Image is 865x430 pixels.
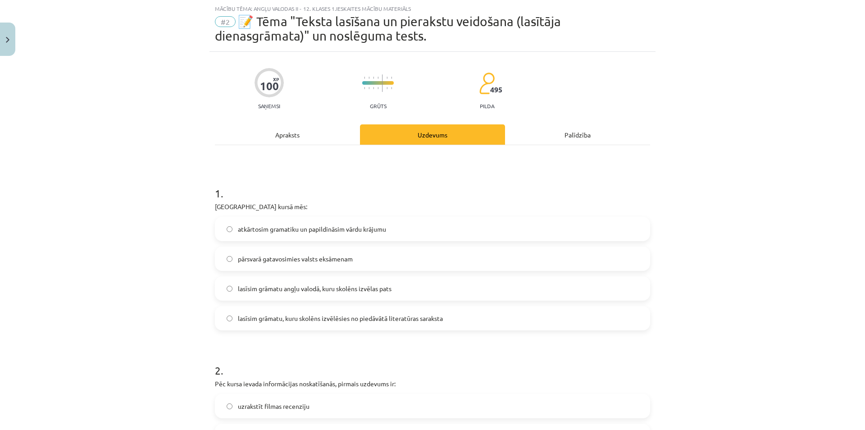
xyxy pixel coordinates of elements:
[260,80,279,92] div: 100
[369,77,369,79] img: icon-short-line-57e1e144782c952c97e751825c79c345078a6d821885a25fce030b3d8c18986b.svg
[273,77,279,82] span: XP
[479,72,495,95] img: students-c634bb4e5e11cddfef0936a35e636f08e4e9abd3cc4e673bd6f9a4125e45ecb1.svg
[238,254,353,264] span: pārsvarā gatavosimies valsts eksāmenam
[369,87,369,89] img: icon-short-line-57e1e144782c952c97e751825c79c345078a6d821885a25fce030b3d8c18986b.svg
[215,171,650,199] h1: 1 .
[238,224,386,234] span: atkārtosim gramatiku un papildināsim vārdu krājumu
[227,256,232,262] input: pārsvarā gatavosimies valsts eksāmenam
[391,87,392,89] img: icon-short-line-57e1e144782c952c97e751825c79c345078a6d821885a25fce030b3d8c18986b.svg
[215,5,650,12] div: Mācību tēma: Angļu valodas ii - 12. klases 1.ieskaites mācību materiāls
[238,314,443,323] span: lasīsim grāmatu, kuru skolēns izvēlēsies no piedāvātā literatūras saraksta
[364,87,365,89] img: icon-short-line-57e1e144782c952c97e751825c79c345078a6d821885a25fce030b3d8c18986b.svg
[227,286,232,292] input: lasīsim grāmatu angļu valodā, kuru skolēns izvēlas pats
[238,402,310,411] span: uzrakstīt filmas recenziju
[391,77,392,79] img: icon-short-line-57e1e144782c952c97e751825c79c345078a6d821885a25fce030b3d8c18986b.svg
[364,77,365,79] img: icon-short-line-57e1e144782c952c97e751825c79c345078a6d821885a25fce030b3d8c18986b.svg
[480,103,494,109] p: pilda
[227,403,232,409] input: uzrakstīt filmas recenziju
[227,226,232,232] input: atkārtosim gramatiku un papildināsim vārdu krājumu
[360,124,505,145] div: Uzdevums
[387,87,387,89] img: icon-short-line-57e1e144782c952c97e751825c79c345078a6d821885a25fce030b3d8c18986b.svg
[370,103,387,109] p: Grūts
[227,316,232,321] input: lasīsim grāmatu, kuru skolēns izvēlēsies no piedāvātā literatūras saraksta
[238,284,392,293] span: lasīsim grāmatu angļu valodā, kuru skolēns izvēlas pats
[215,202,650,211] p: [GEOGRAPHIC_DATA] kursā mēs:
[215,379,650,389] p: Pēc kursa ievada informācijas noskatīšanās, pirmais uzdevums ir:
[387,77,387,79] img: icon-short-line-57e1e144782c952c97e751825c79c345078a6d821885a25fce030b3d8c18986b.svg
[215,16,236,27] span: #2
[215,14,561,43] span: 📝 Tēma "Teksta lasīšana un pierakstu veidošana (lasītāja dienasgrāmata)" un noslēguma tests.
[378,87,378,89] img: icon-short-line-57e1e144782c952c97e751825c79c345078a6d821885a25fce030b3d8c18986b.svg
[378,77,378,79] img: icon-short-line-57e1e144782c952c97e751825c79c345078a6d821885a25fce030b3d8c18986b.svg
[215,348,650,376] h1: 2 .
[215,124,360,145] div: Apraksts
[255,103,284,109] p: Saņemsi
[505,124,650,145] div: Palīdzība
[373,87,374,89] img: icon-short-line-57e1e144782c952c97e751825c79c345078a6d821885a25fce030b3d8c18986b.svg
[6,37,9,43] img: icon-close-lesson-0947bae3869378f0d4975bcd49f059093ad1ed9edebbc8119c70593378902aed.svg
[373,77,374,79] img: icon-short-line-57e1e144782c952c97e751825c79c345078a6d821885a25fce030b3d8c18986b.svg
[382,74,383,92] img: icon-long-line-d9ea69661e0d244f92f715978eff75569469978d946b2353a9bb055b3ed8787d.svg
[490,86,502,94] span: 495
